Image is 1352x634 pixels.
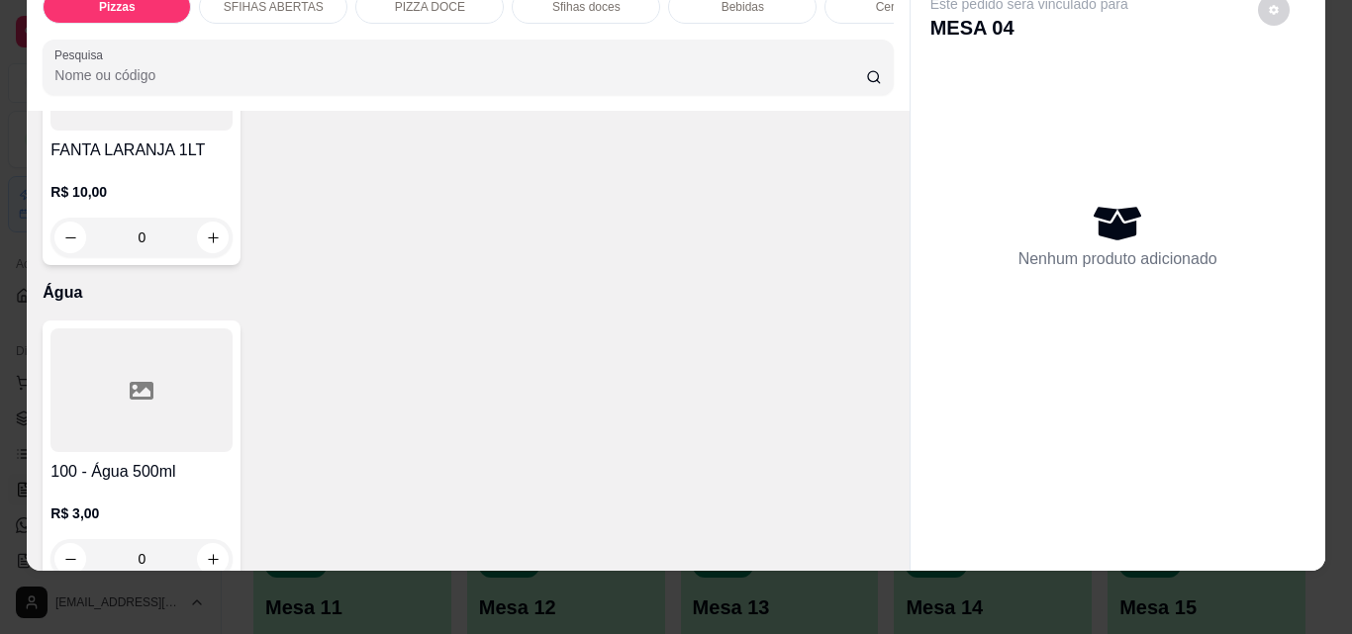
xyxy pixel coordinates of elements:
[43,281,893,305] p: Água
[930,14,1128,42] p: MESA 04
[54,65,866,85] input: Pesquisa
[54,543,86,575] button: decrease-product-quantity
[50,503,233,523] p: R$ 3,00
[1018,247,1217,271] p: Nenhum produto adicionado
[50,182,233,202] p: R$ 10,00
[50,138,233,162] h4: FANTA LARANJA 1LT
[197,222,229,253] button: increase-product-quantity
[54,222,86,253] button: decrease-product-quantity
[50,460,233,484] h4: 100 - Água 500ml
[197,543,229,575] button: increase-product-quantity
[54,46,110,63] label: Pesquisa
